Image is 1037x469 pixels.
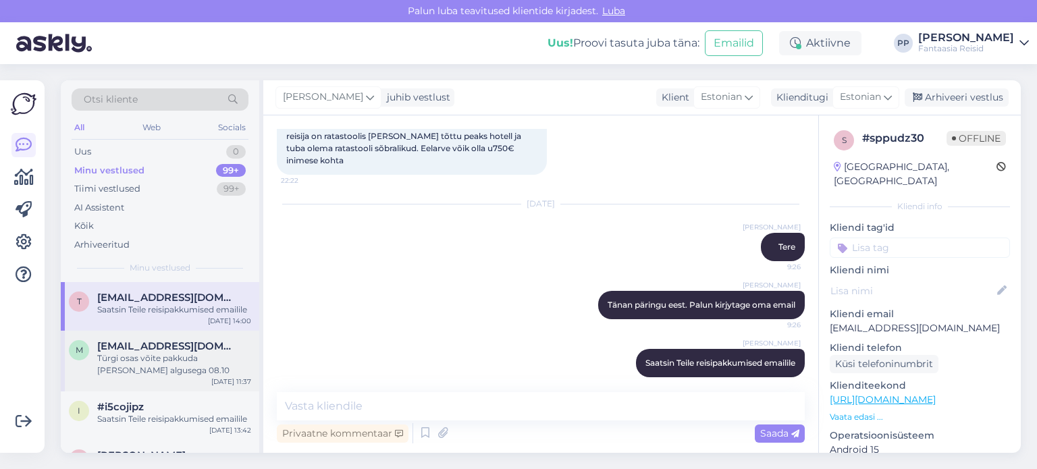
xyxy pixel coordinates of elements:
[74,182,140,196] div: Tiimi vestlused
[862,130,947,146] div: # sppudz30
[72,119,87,136] div: All
[834,160,996,188] div: [GEOGRAPHIC_DATA], [GEOGRAPHIC_DATA]
[74,238,130,252] div: Arhiveeritud
[216,164,246,177] div: 99+
[840,90,881,105] span: Estonian
[97,449,186,462] span: Katrin-elisabeth Juhani
[750,262,801,272] span: 9:26
[743,280,801,290] span: [PERSON_NAME]
[78,406,80,416] span: i
[97,352,251,377] div: Türgi osas võite pakkuda [PERSON_NAME] algusega 08.10
[743,338,801,348] span: [PERSON_NAME]
[656,90,689,105] div: Klient
[778,242,795,252] span: Tere
[97,340,238,352] span: maltismari@gmail.com
[750,378,801,388] span: 14:00
[215,119,248,136] div: Socials
[277,198,805,210] div: [DATE]
[918,32,1014,43] div: [PERSON_NAME]
[97,292,238,304] span: teettoming@gmail.com
[842,135,847,145] span: s
[830,200,1010,213] div: Kliendi info
[743,222,801,232] span: [PERSON_NAME]
[11,91,36,117] img: Askly Logo
[211,377,251,387] div: [DATE] 11:37
[97,304,251,316] div: Saatsin Teile reisipakkumised emailile
[97,413,251,425] div: Saatsin Teile reisipakkumised emailile
[645,358,795,368] span: Saatsin Teile reisipakkumised emailile
[208,316,251,326] div: [DATE] 14:00
[283,90,363,105] span: [PERSON_NAME]
[548,36,573,49] b: Uus!
[894,34,913,53] div: PP
[277,424,408,443] div: Privaatne kommentaar
[281,175,331,186] span: 22:22
[74,201,124,215] div: AI Assistent
[830,443,1010,457] p: Android 15
[130,262,190,274] span: Minu vestlused
[771,90,828,105] div: Klienditugi
[830,393,936,406] a: [URL][DOMAIN_NAME]
[77,296,82,306] span: t
[140,119,163,136] div: Web
[608,300,795,310] span: Tänan päringu eest. Palun kirjytage oma email
[74,145,91,159] div: Uus
[598,5,629,17] span: Luba
[830,221,1010,235] p: Kliendi tag'id
[830,307,1010,321] p: Kliendi email
[830,379,1010,393] p: Klienditeekond
[947,131,1006,146] span: Offline
[830,283,994,298] input: Lisa nimi
[830,263,1010,277] p: Kliendi nimi
[830,238,1010,258] input: Lisa tag
[84,92,138,107] span: Otsi kliente
[918,43,1014,54] div: Fantaasia Reisid
[830,321,1010,335] p: [EMAIL_ADDRESS][DOMAIN_NAME]
[381,90,450,105] div: juhib vestlust
[74,219,94,233] div: Kõik
[97,401,144,413] span: #i5cojipz
[830,341,1010,355] p: Kliendi telefon
[779,31,861,55] div: Aktiivne
[830,429,1010,443] p: Operatsioonisüsteem
[760,427,799,439] span: Saada
[76,345,83,355] span: m
[74,164,144,177] div: Minu vestlused
[226,145,246,159] div: 0
[701,90,742,105] span: Estonian
[750,320,801,330] span: 9:26
[830,411,1010,423] p: Vaata edasi ...
[209,425,251,435] div: [DATE] 13:42
[217,182,246,196] div: 99+
[905,88,1009,107] div: Arhiveeri vestlus
[918,32,1029,54] a: [PERSON_NAME]Fantaasia Reisid
[830,355,938,373] div: Küsi telefoninumbrit
[705,30,763,56] button: Emailid
[548,35,699,51] div: Proovi tasuta juba täna:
